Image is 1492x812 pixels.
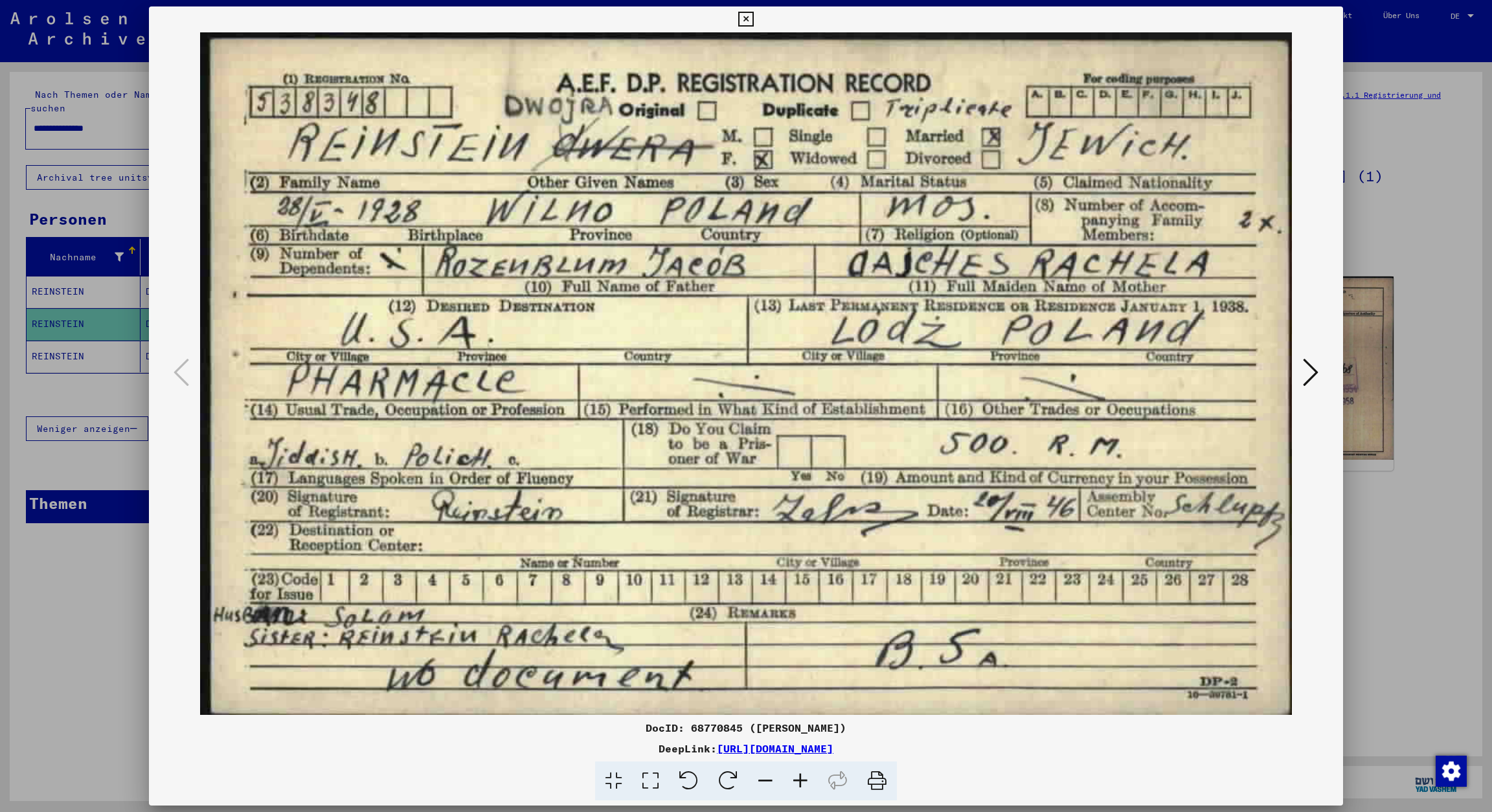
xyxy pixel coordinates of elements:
div: Zustimmung ändern [1435,755,1466,786]
img: Zustimmung ändern [1436,756,1467,787]
img: 001.jpg [193,32,1298,715]
div: DeepLink: [149,741,1342,756]
a: [URL][DOMAIN_NAME] [717,742,833,755]
div: DocID: 68770845 ([PERSON_NAME]) [149,720,1342,736]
